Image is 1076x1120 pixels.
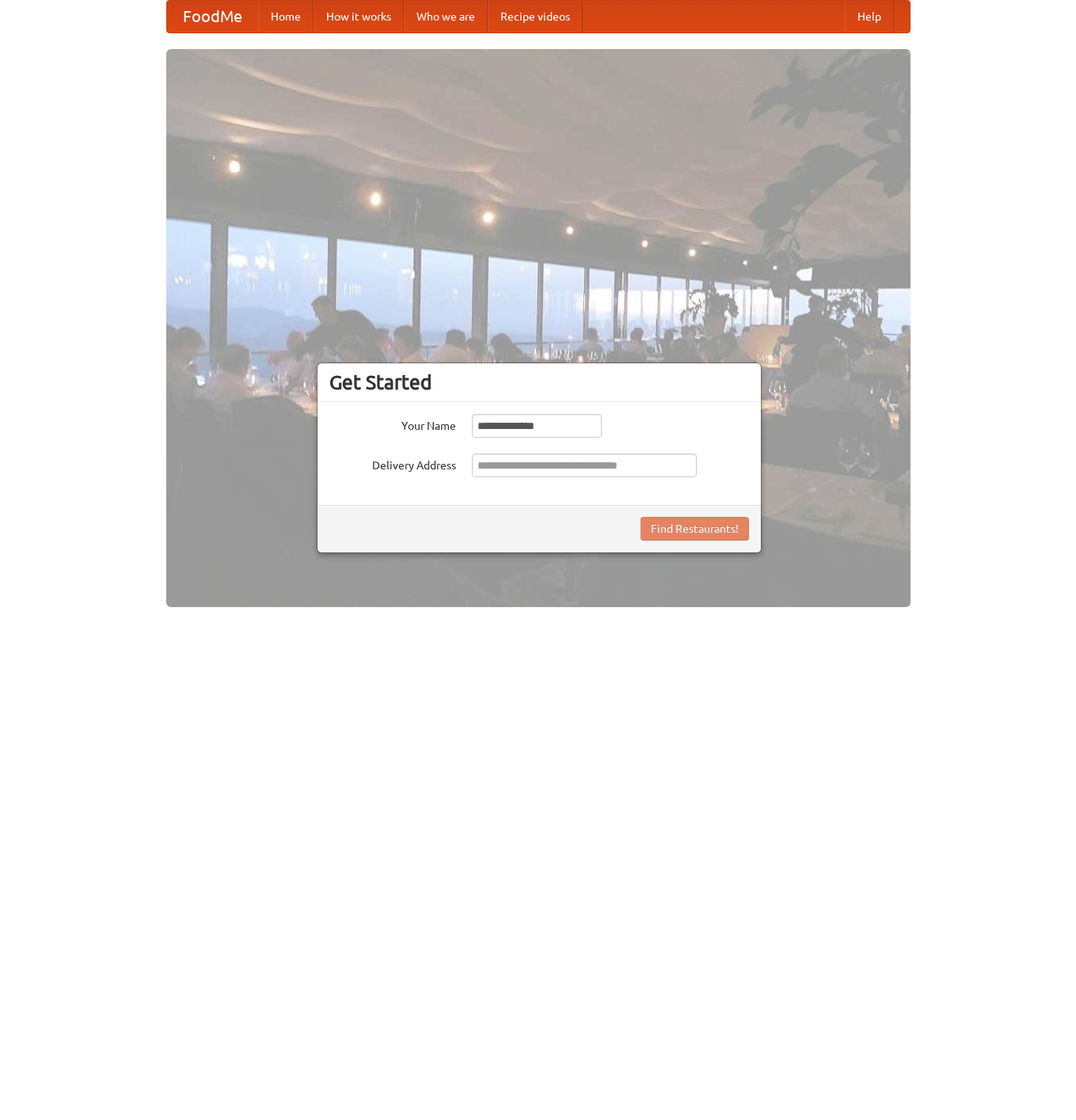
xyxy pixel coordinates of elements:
[329,370,749,394] h3: Get Started
[488,1,583,32] a: Recipe videos
[404,1,488,32] a: Who we are
[329,454,456,473] label: Delivery Address
[167,1,258,32] a: FoodMe
[329,414,456,434] label: Your Name
[258,1,314,32] a: Home
[845,1,894,32] a: Help
[314,1,404,32] a: How it works
[641,517,749,541] button: Find Restaurants!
